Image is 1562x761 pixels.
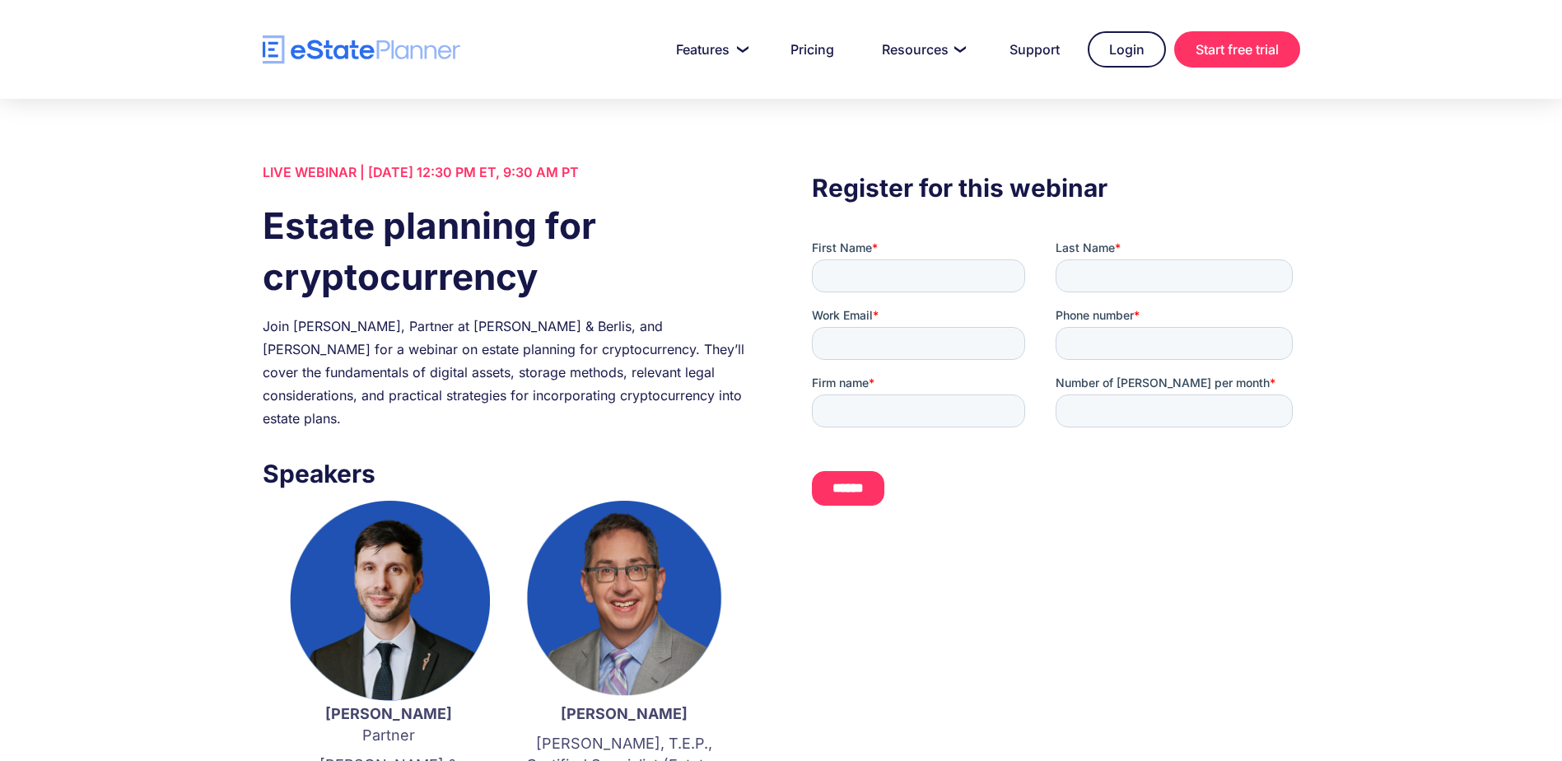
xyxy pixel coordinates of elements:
a: Pricing [771,33,854,66]
div: Join [PERSON_NAME], Partner at [PERSON_NAME] & Berlis, and [PERSON_NAME] for a webinar on estate ... [263,315,750,430]
p: Partner [287,703,490,746]
a: Features [656,33,762,66]
iframe: Form 0 [812,240,1299,520]
a: Start free trial [1174,31,1300,68]
h3: Speakers [263,455,750,493]
a: Login [1088,31,1166,68]
a: Resources [862,33,981,66]
div: LIVE WEBINAR | [DATE] 12:30 PM ET, 9:30 AM PT [263,161,750,184]
a: Support [990,33,1079,66]
a: home [263,35,460,64]
h3: Register for this webinar [812,169,1299,207]
strong: [PERSON_NAME] [561,705,688,722]
h1: Estate planning for cryptocurrency [263,200,750,302]
strong: [PERSON_NAME] [325,705,452,722]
